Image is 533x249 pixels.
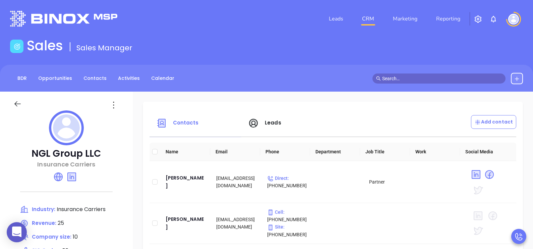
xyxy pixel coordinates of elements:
[76,43,132,53] span: Sales Manager
[13,160,119,169] p: Insurance Carriers
[27,38,63,54] h1: Sales
[359,12,377,26] a: CRM
[211,203,262,244] td: [EMAIL_ADDRESS][DOMAIN_NAME]
[267,224,285,230] span: Site :
[267,176,289,181] span: Direct :
[390,12,420,26] a: Marketing
[160,143,210,161] th: Name
[13,73,31,84] a: BDR
[376,76,381,81] span: search
[267,209,285,215] span: Cell :
[210,143,260,161] th: Email
[58,219,64,227] span: 25
[267,208,307,223] p: [PHONE_NUMBER]
[73,233,78,241] span: 10
[34,73,76,84] a: Opportunities
[360,143,410,161] th: Job Title
[433,12,463,26] a: Reporting
[267,175,307,189] p: [PHONE_NUMBER]
[410,143,460,161] th: Work
[10,11,117,27] img: logo
[32,206,55,213] span: Industry:
[211,161,262,203] td: [EMAIL_ADDRESS][DOMAIN_NAME]
[310,143,360,161] th: Department
[326,12,346,26] a: Leads
[382,75,502,82] input: Search…
[166,215,206,231] a: [PERSON_NAME]
[489,15,497,23] img: iconNotification
[474,15,482,23] img: iconSetting
[265,119,281,126] span: Leads
[114,73,144,84] a: Activities
[364,161,415,203] td: Partner
[508,14,519,24] img: user
[49,110,84,145] img: profile logo
[173,119,199,126] span: Contacts
[166,174,206,190] a: [PERSON_NAME]
[474,118,513,126] p: Add contact
[147,73,178,84] a: Calendar
[79,73,111,84] a: Contacts
[13,148,119,160] p: NGL Group LLC
[267,223,307,238] p: [PHONE_NUMBER]
[32,219,56,227] span: Revenue:
[57,205,106,213] span: Insurance Carriers
[260,143,310,161] th: Phone
[32,233,71,240] span: Company size:
[460,143,510,161] th: Social Media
